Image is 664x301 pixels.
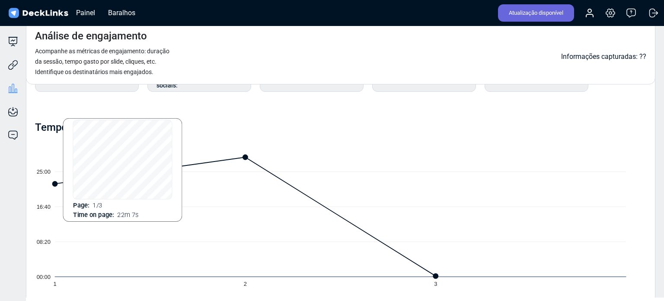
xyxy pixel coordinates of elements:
[434,281,437,287] tspan: 3
[244,281,247,287] tspan: 2
[76,9,95,17] font: Painel
[108,9,135,17] font: Baralhos
[561,52,646,61] font: Informações capturadas: ??
[176,82,178,89] font: :
[37,239,51,245] tspan: 08:20
[53,281,56,287] tspan: 1
[35,121,139,133] font: Tempo gasto por slide
[37,168,51,175] tspan: 25:00
[37,204,51,210] tspan: 16:40
[35,48,169,75] font: Acompanhe as métricas de engajamento: duração da sessão, tempo gasto por slide, cliques, etc. Ide...
[7,7,70,19] img: Links de convés
[35,30,147,42] font: Análise de engajamento
[37,274,51,280] tspan: 00:00
[509,10,563,16] font: Atualização disponível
